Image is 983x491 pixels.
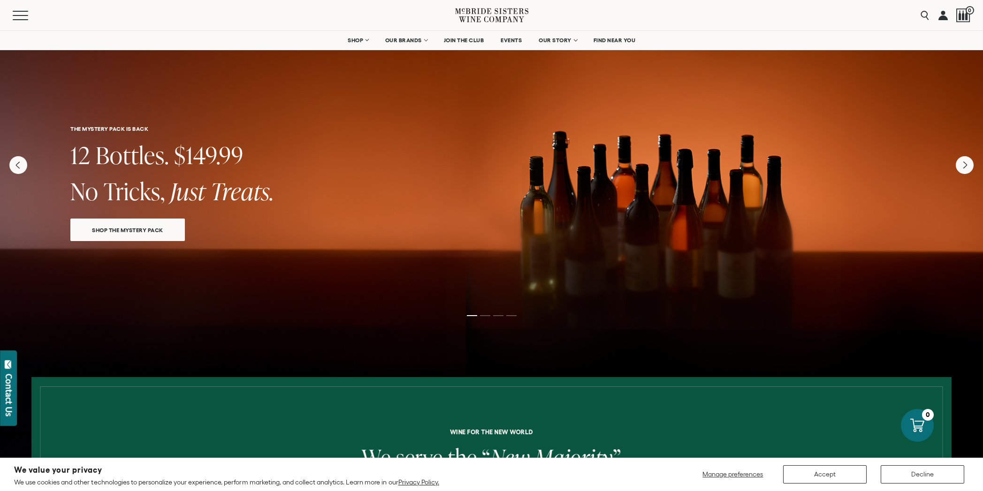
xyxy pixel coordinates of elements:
span: SHOP [348,37,364,44]
a: EVENTS [495,31,528,50]
div: Contact Us [4,374,14,416]
span: OUR BRANDS [385,37,422,44]
button: Previous [9,156,27,174]
span: FIND NEAR YOU [594,37,636,44]
span: OUR STORY [539,37,572,44]
span: SHOP THE MYSTERY PACK [76,225,180,235]
li: Page dot 2 [480,315,490,316]
span: Treats. [211,175,274,207]
span: 0 [966,6,974,15]
a: OUR BRANDS [379,31,433,50]
li: Page dot 3 [493,315,503,316]
span: $149.99 [174,139,244,171]
a: JOIN THE CLUB [438,31,490,50]
a: SHOP THE MYSTERY PACK [70,219,185,241]
h6: Wine for the new world [147,429,837,435]
button: Next [956,156,974,174]
a: Privacy Policy. [398,478,439,486]
span: No [70,175,99,207]
button: Manage preferences [697,465,769,483]
a: OUR STORY [533,31,583,50]
li: Page dot 4 [506,315,517,316]
span: EVENTS [501,37,522,44]
button: Decline [881,465,964,483]
span: Just [170,175,206,207]
button: Mobile Menu Trigger [13,11,46,20]
button: Accept [783,465,867,483]
span: Bottles. [96,139,169,171]
span: Tricks, [104,175,165,207]
span: 12 [70,139,91,171]
p: We use cookies and other technologies to personalize your experience, perform marketing, and coll... [14,478,439,486]
a: FIND NEAR YOU [587,31,642,50]
a: SHOP [342,31,374,50]
span: JOIN THE CLUB [444,37,484,44]
li: Page dot 1 [467,315,477,316]
h6: THE MYSTERY PACK IS BACK [70,126,913,132]
div: 0 [922,409,934,421]
h2: We value your privacy [14,466,439,474]
span: Manage preferences [702,470,763,478]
